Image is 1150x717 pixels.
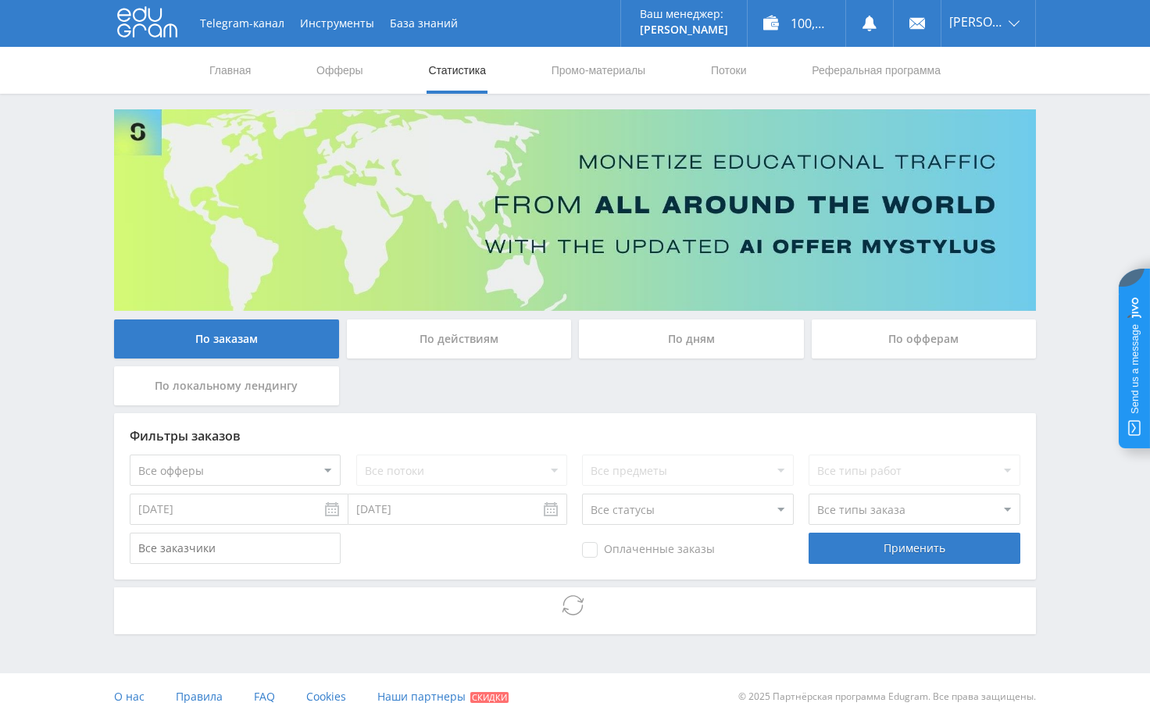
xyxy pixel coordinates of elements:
a: Потоки [709,47,748,94]
div: Применить [809,533,1020,564]
input: Все заказчики [130,533,341,564]
span: Наши партнеры [377,689,466,704]
a: Офферы [315,47,365,94]
div: Фильтры заказов [130,429,1020,443]
p: [PERSON_NAME] [640,23,728,36]
p: Ваш менеджер: [640,8,728,20]
div: По заказам [114,319,339,358]
a: Промо-материалы [550,47,647,94]
span: Cookies [306,689,346,704]
img: Banner [114,109,1036,311]
a: Статистика [427,47,487,94]
span: [PERSON_NAME] [949,16,1004,28]
div: По офферам [812,319,1037,358]
div: По локальному лендингу [114,366,339,405]
div: По дням [579,319,804,358]
div: По действиям [347,319,572,358]
span: FAQ [254,689,275,704]
span: Скидки [470,692,509,703]
a: Реферальная программа [810,47,942,94]
a: Главная [208,47,252,94]
span: Правила [176,689,223,704]
span: О нас [114,689,145,704]
span: Оплаченные заказы [582,542,715,558]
